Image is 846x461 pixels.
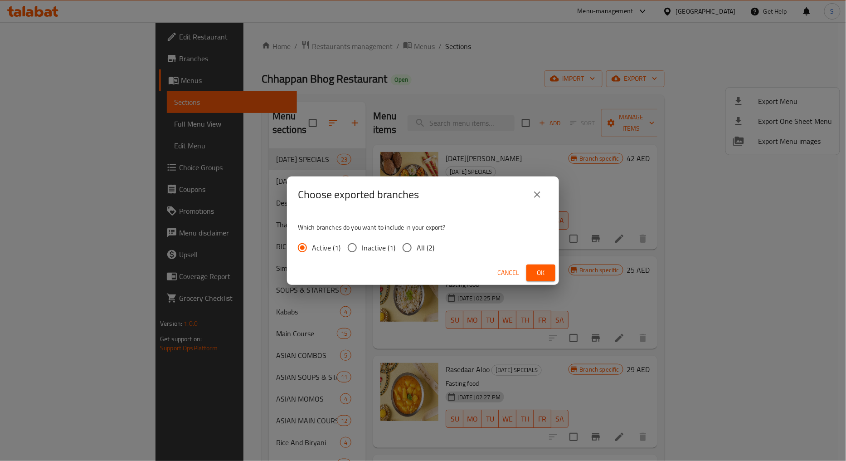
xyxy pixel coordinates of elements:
[298,187,419,202] h2: Choose exported branches
[312,242,340,253] span: Active (1)
[526,265,555,281] button: Ok
[497,267,519,279] span: Cancel
[526,184,548,206] button: close
[298,223,548,232] p: Which branches do you want to include in your export?
[417,242,434,253] span: All (2)
[494,265,523,281] button: Cancel
[362,242,395,253] span: Inactive (1)
[534,267,548,279] span: Ok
